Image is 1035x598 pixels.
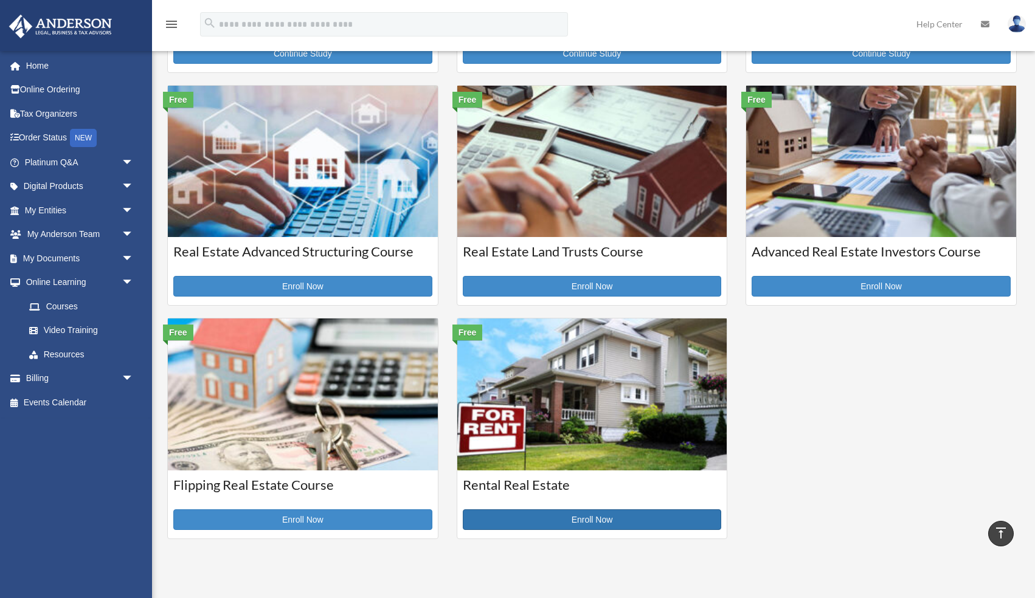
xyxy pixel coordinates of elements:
[1008,15,1026,33] img: User Pic
[9,270,152,295] a: Online Learningarrow_drop_down
[741,92,772,108] div: Free
[163,92,193,108] div: Free
[463,509,722,530] a: Enroll Now
[17,342,152,366] a: Resources
[463,276,722,297] a: Enroll Now
[9,101,152,126] a: Tax Organizers
[70,129,97,147] div: NEW
[203,16,216,30] i: search
[752,43,1011,64] a: Continue Study
[9,126,152,151] a: Order StatusNEW
[9,222,152,247] a: My Anderson Teamarrow_drop_down
[9,366,152,391] a: Billingarrow_drop_down
[452,92,483,108] div: Free
[17,294,146,318] a: Courses
[994,526,1008,540] i: vertical_align_top
[122,174,146,199] span: arrow_drop_down
[9,390,152,414] a: Events Calendar
[9,246,152,270] a: My Documentsarrow_drop_down
[164,21,179,32] a: menu
[988,521,1014,546] a: vertical_align_top
[9,198,152,222] a: My Entitiesarrow_drop_down
[163,325,193,340] div: Free
[752,242,1011,273] h3: Advanced Real Estate Investors Course
[122,198,146,223] span: arrow_drop_down
[9,150,152,174] a: Platinum Q&Aarrow_drop_down
[452,325,483,340] div: Free
[122,270,146,295] span: arrow_drop_down
[463,43,722,64] a: Continue Study
[173,242,432,273] h3: Real Estate Advanced Structuring Course
[463,242,722,273] h3: Real Estate Land Trusts Course
[173,43,432,64] a: Continue Study
[122,222,146,247] span: arrow_drop_down
[463,476,722,506] h3: Rental Real Estate
[122,150,146,175] span: arrow_drop_down
[9,78,152,102] a: Online Ordering
[17,318,152,343] a: Video Training
[9,174,152,199] a: Digital Productsarrow_drop_down
[173,476,432,506] h3: Flipping Real Estate Course
[9,53,152,78] a: Home
[5,15,116,38] img: Anderson Advisors Platinum Portal
[122,366,146,391] span: arrow_drop_down
[173,509,432,530] a: Enroll Now
[752,276,1011,297] a: Enroll Now
[122,246,146,271] span: arrow_drop_down
[164,17,179,32] i: menu
[173,276,432,297] a: Enroll Now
